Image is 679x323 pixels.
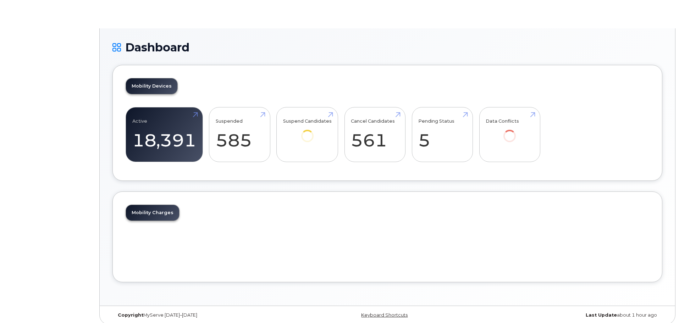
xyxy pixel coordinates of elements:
a: Suspend Candidates [283,111,332,152]
h1: Dashboard [112,41,662,54]
a: Data Conflicts [486,111,534,152]
a: Keyboard Shortcuts [361,312,408,318]
a: Suspended 585 [216,111,264,158]
strong: Last Update [586,312,617,318]
strong: Copyright [118,312,143,318]
a: Pending Status 5 [418,111,466,158]
a: Mobility Devices [126,78,177,94]
div: MyServe [DATE]–[DATE] [112,312,296,318]
a: Cancel Candidates 561 [351,111,399,158]
a: Mobility Charges [126,205,179,221]
a: Active 18,391 [132,111,196,158]
div: about 1 hour ago [479,312,662,318]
